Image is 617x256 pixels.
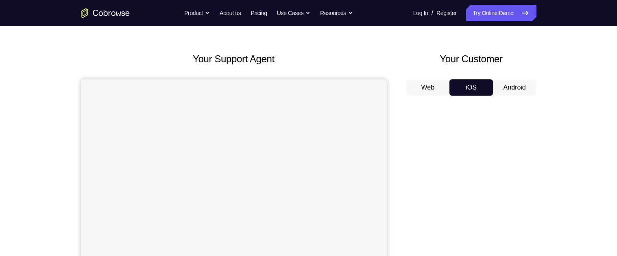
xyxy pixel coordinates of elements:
span: / [432,8,433,18]
a: Try Online Demo [466,5,536,21]
a: Log In [413,5,428,21]
h2: Your Support Agent [81,52,387,66]
button: Use Cases [277,5,310,21]
a: About us [220,5,241,21]
a: Pricing [251,5,267,21]
button: iOS [449,79,493,96]
button: Resources [320,5,353,21]
button: Web [406,79,450,96]
a: Go to the home page [81,8,130,18]
button: Android [493,79,536,96]
a: Register [436,5,456,21]
h2: Your Customer [406,52,536,66]
button: Product [184,5,210,21]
